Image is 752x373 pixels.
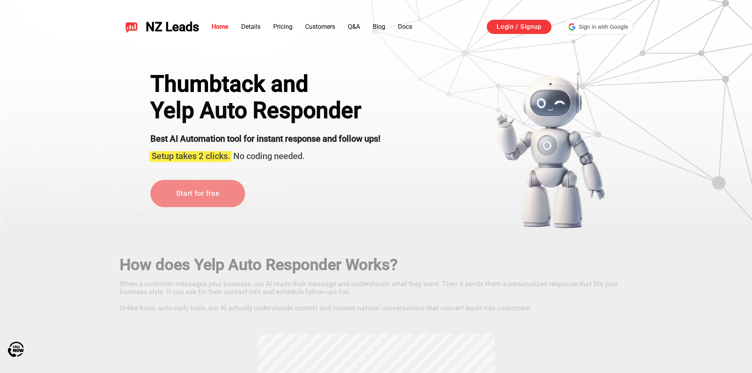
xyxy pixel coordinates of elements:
h2: How does Yelp Auto Responder Works? [120,256,633,274]
div: Sign in with Google [563,19,633,35]
p: When a customer messages your business, our AI reads their message and understands what they want... [120,277,633,312]
h3: No coding needed. [150,146,381,162]
span: Setup takes 2 clicks. [152,151,230,161]
img: Call Now [8,341,24,357]
a: Customers [305,23,335,30]
a: Login / Signup [487,20,551,34]
a: Blog [373,23,385,30]
a: Q&A [348,23,360,30]
strong: Best AI Automation tool for instant response and follow ups! [150,134,381,144]
a: Docs [398,23,412,30]
span: Sign in with Google [579,23,628,31]
div: Thumbtack and [150,71,381,97]
img: NZ Leads logo [125,21,138,33]
a: Details [241,23,261,30]
h1: Yelp Auto Responder [150,97,381,124]
img: yelp bot [495,71,606,229]
a: Home [212,23,229,30]
a: Pricing [273,23,293,30]
span: NZ Leads [146,20,199,34]
a: Start for free [150,180,245,207]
